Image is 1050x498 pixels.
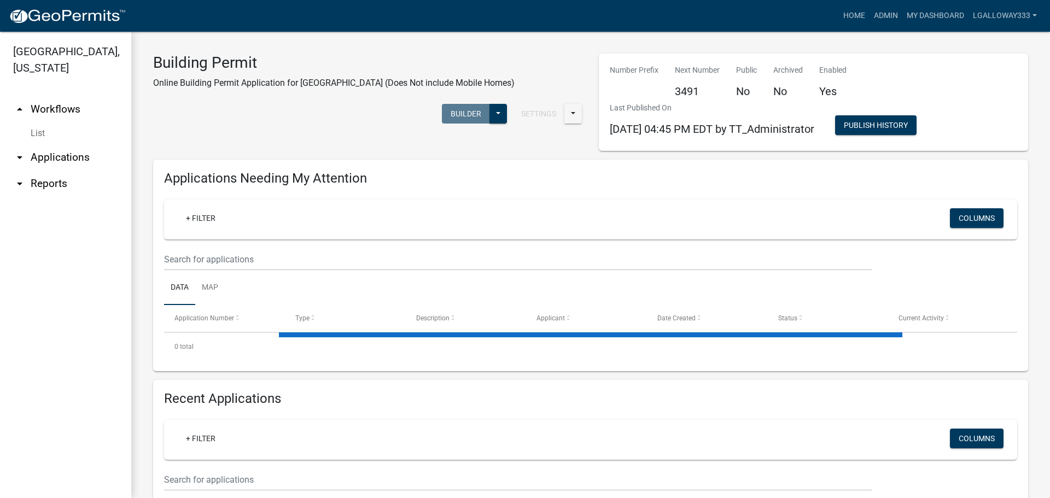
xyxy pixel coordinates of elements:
[442,104,490,124] button: Builder
[164,171,1017,186] h4: Applications Needing My Attention
[195,271,225,306] a: Map
[902,5,969,26] a: My Dashboard
[870,5,902,26] a: Admin
[13,177,26,190] i: arrow_drop_down
[647,305,768,331] datatable-header-cell: Date Created
[177,208,224,228] a: + Filter
[295,314,310,322] span: Type
[773,85,803,98] h5: No
[164,468,872,491] input: Search for applications
[819,65,847,76] p: Enabled
[773,65,803,76] p: Archived
[778,314,797,322] span: Status
[736,65,757,76] p: Public
[610,102,814,114] p: Last Published On
[819,85,847,98] h5: Yes
[675,85,720,98] h5: 3491
[13,103,26,116] i: arrow_drop_up
[899,314,944,322] span: Current Activity
[13,151,26,164] i: arrow_drop_down
[839,5,870,26] a: Home
[405,305,526,331] datatable-header-cell: Description
[657,314,696,322] span: Date Created
[835,115,917,135] button: Publish History
[969,5,1041,26] a: lgalloway333
[164,271,195,306] a: Data
[675,65,720,76] p: Next Number
[174,314,234,322] span: Application Number
[416,314,450,322] span: Description
[610,122,814,136] span: [DATE] 04:45 PM EDT by TT_Administrator
[285,305,406,331] datatable-header-cell: Type
[164,305,285,331] datatable-header-cell: Application Number
[950,208,1004,228] button: Columns
[153,54,515,72] h3: Building Permit
[164,248,872,271] input: Search for applications
[526,305,647,331] datatable-header-cell: Applicant
[512,104,565,124] button: Settings
[768,305,889,331] datatable-header-cell: Status
[536,314,565,322] span: Applicant
[950,429,1004,448] button: Columns
[835,122,917,131] wm-modal-confirm: Workflow Publish History
[736,85,757,98] h5: No
[177,429,224,448] a: + Filter
[888,305,1009,331] datatable-header-cell: Current Activity
[610,65,658,76] p: Number Prefix
[153,77,515,90] p: Online Building Permit Application for [GEOGRAPHIC_DATA] (Does Not include Mobile Homes)
[164,391,1017,407] h4: Recent Applications
[164,333,1017,360] div: 0 total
